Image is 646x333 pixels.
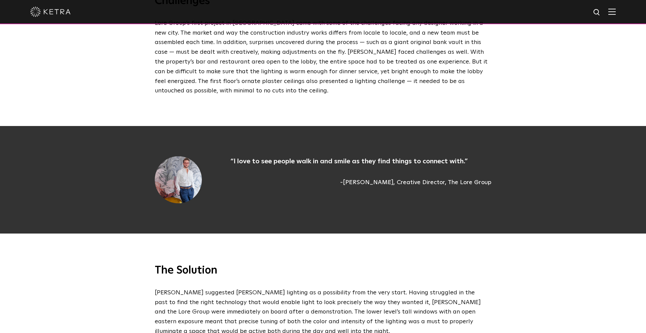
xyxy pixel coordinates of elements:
img: search icon [593,8,601,17]
img: IMG_2952 [155,156,202,203]
span: -[PERSON_NAME], Creative Director, The Lore Group [230,178,491,187]
img: Hamburger%20Nav.svg [608,8,616,15]
img: ketra-logo-2019-white [30,7,71,17]
p: “I love to see people walk in and smile as they find things to connect with.” [230,156,491,166]
h3: The Solution [155,264,491,278]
